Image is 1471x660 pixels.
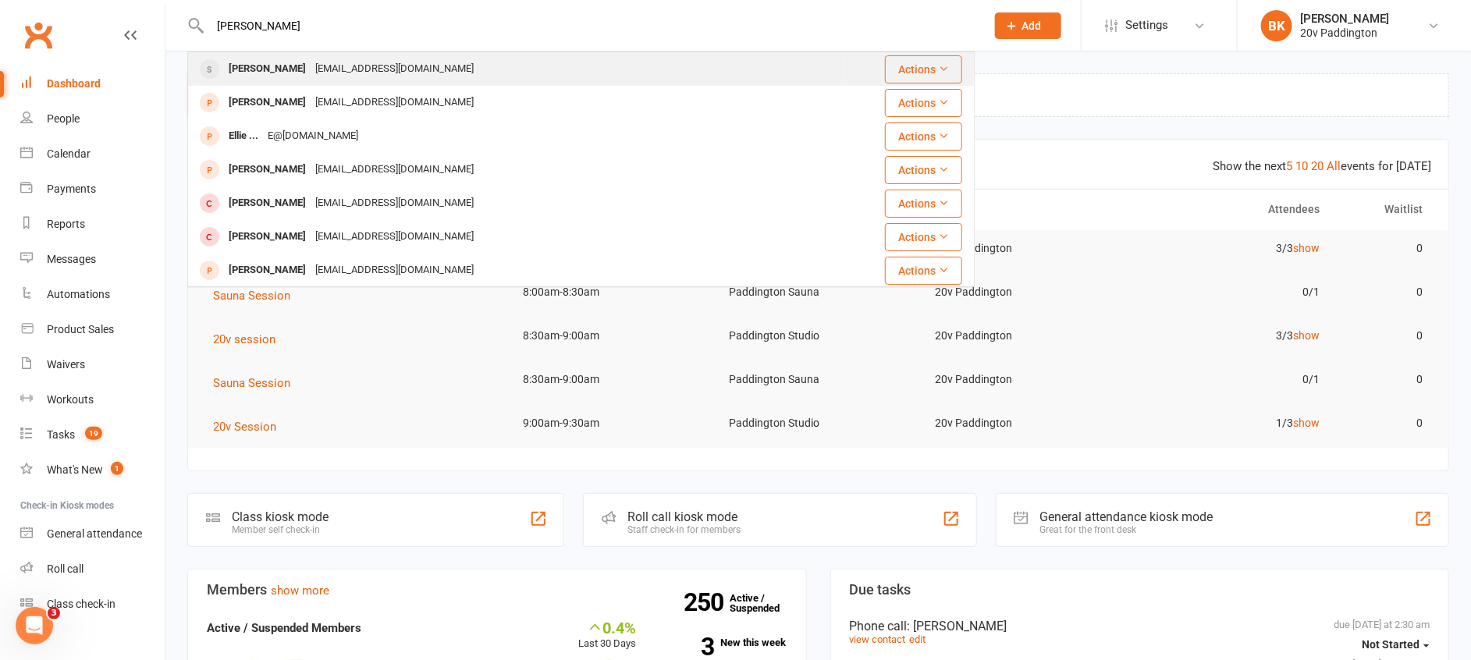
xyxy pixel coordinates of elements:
a: 20 [1311,159,1324,173]
div: Roll call kiosk mode [627,509,741,524]
div: [EMAIL_ADDRESS][DOMAIN_NAME] [311,91,478,114]
a: Waivers [20,347,165,382]
div: [PERSON_NAME] [224,259,311,282]
a: Class kiosk mode [20,587,165,622]
th: Trainer [922,190,1128,229]
span: 19 [85,427,102,440]
a: show [1294,417,1320,429]
button: Add [995,12,1061,39]
div: Class kiosk mode [232,509,329,524]
a: 250Active / Suspended [730,581,799,625]
span: 1 [111,462,123,475]
a: All [1327,159,1341,173]
div: E@[DOMAIN_NAME] [263,125,363,147]
td: 0 [1334,318,1437,354]
td: 3/3 [1128,230,1334,267]
a: General attendance kiosk mode [20,516,165,552]
div: Great for the front desk [1040,524,1213,535]
button: Actions [885,223,962,251]
td: 20v Paddington [922,405,1128,442]
a: show [1294,242,1320,254]
span: Sauna Session [213,289,290,303]
button: Actions [885,156,962,184]
td: 20v Paddington [922,361,1128,398]
div: Show the next events for [DATE] [1213,157,1431,176]
td: 0 [1334,405,1437,442]
div: Member self check-in [232,524,329,535]
a: Reports [20,207,165,242]
span: 20v Session [213,420,276,434]
span: Not Started [1362,638,1419,651]
td: Paddington Sauna [715,361,921,398]
td: Paddington Studio [715,405,921,442]
button: Not Started [1362,630,1430,658]
div: General attendance [47,527,142,540]
div: [EMAIL_ADDRESS][DOMAIN_NAME] [311,158,478,181]
a: 5 [1286,159,1292,173]
td: 0/1 [1128,274,1334,310]
a: Roll call [20,552,165,587]
td: 1/3 [1128,405,1334,442]
a: People [20,101,165,137]
strong: 250 [684,591,730,614]
div: Product Sales [47,323,114,335]
div: Class check-in [47,598,115,610]
div: [EMAIL_ADDRESS][DOMAIN_NAME] [311,225,478,248]
div: [PERSON_NAME] [224,225,311,248]
a: view contact [850,633,906,645]
a: Calendar [20,137,165,172]
th: Attendees [1128,190,1334,229]
button: Actions [885,55,962,83]
td: 8:30am-9:00am [509,361,715,398]
a: Clubworx [19,16,58,55]
div: Dashboard [47,77,101,90]
div: Roll call [47,562,83,575]
div: [EMAIL_ADDRESS][DOMAIN_NAME] [311,259,478,282]
div: 0.4% [578,619,636,636]
span: 20v session [213,332,275,346]
span: : [PERSON_NAME] [908,619,1007,633]
button: 20v session [213,330,286,349]
td: 8:00am-8:30am [509,274,715,310]
h3: Due tasks [850,582,1430,598]
td: 8:30am-9:00am [509,318,715,354]
div: Last 30 Days [578,619,636,652]
div: What's New [47,463,103,476]
td: 0 [1334,361,1437,398]
div: Workouts [47,393,94,406]
td: 0/1 [1128,361,1334,398]
a: show more [271,584,329,598]
td: 0 [1334,274,1437,310]
span: Sauna Session [213,376,290,390]
td: Paddington Studio [715,318,921,354]
a: Messages [20,242,165,277]
a: Payments [20,172,165,207]
div: [PERSON_NAME] [224,58,311,80]
iframe: Intercom live chat [16,607,53,644]
a: Workouts [20,382,165,417]
a: 10 [1295,159,1308,173]
div: [PERSON_NAME] [224,192,311,215]
td: 9:00am-9:30am [509,405,715,442]
a: Tasks 19 [20,417,165,452]
span: Settings [1125,8,1168,43]
strong: 3 [659,635,714,658]
div: General attendance kiosk mode [1040,509,1213,524]
td: Paddington Sauna [715,274,921,310]
button: Actions [885,122,962,151]
div: Payments [47,183,96,195]
td: 20v Paddington [922,274,1128,310]
div: Waivers [47,358,85,371]
button: Sauna Session [213,374,301,392]
div: Automations [47,288,110,300]
a: Product Sales [20,312,165,347]
span: 3 [48,607,60,619]
a: Automations [20,277,165,312]
div: Tasks [47,428,75,441]
a: edit [910,633,926,645]
input: Search... [205,15,975,37]
div: [EMAIL_ADDRESS][DOMAIN_NAME] [311,58,478,80]
div: People [47,112,80,125]
button: Actions [885,89,962,117]
a: 3New this week [659,637,787,648]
